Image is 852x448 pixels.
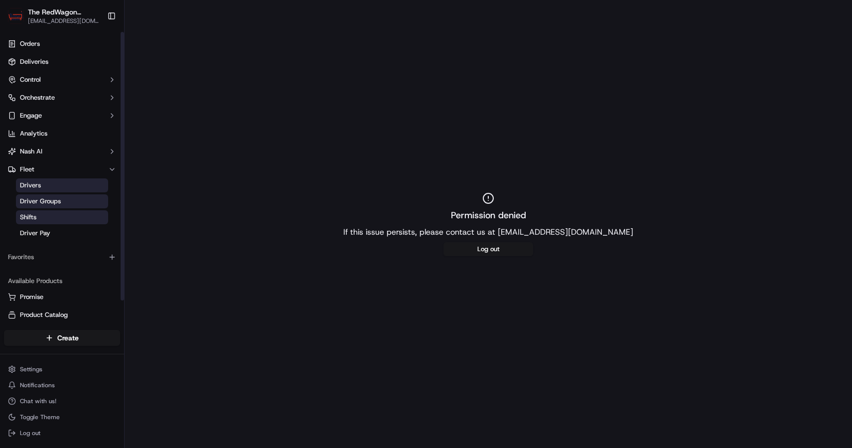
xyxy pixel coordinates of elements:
img: Angelique Valdez [10,172,26,188]
button: Control [4,72,120,88]
img: 1736555255976-a54dd68f-1ca7-489b-9aae-adbdc363a1c4 [20,182,28,190]
span: Driver Groups [20,197,61,206]
button: Product Catalog [4,307,120,323]
a: Powered byPylon [70,247,121,255]
a: Shifts [16,210,108,224]
a: 📗Knowledge Base [6,219,80,237]
button: Engage [4,108,120,124]
a: Orders [4,36,120,52]
span: Knowledge Base [20,223,76,233]
span: Engage [20,111,42,120]
span: Orders [20,39,40,48]
span: Product Catalog [20,310,68,319]
div: Start new chat [45,95,163,105]
span: Driver Pay [20,229,50,238]
span: [DATE] [88,154,109,162]
div: Past conversations [10,130,67,138]
button: [EMAIL_ADDRESS][DOMAIN_NAME] [28,17,99,25]
span: Notifications [20,381,55,389]
button: Notifications [4,378,120,392]
span: Pylon [99,247,121,255]
span: Settings [20,365,42,373]
button: Start new chat [169,98,181,110]
span: • [83,181,86,189]
div: 💻 [84,224,92,232]
a: Drivers [16,178,108,192]
button: Log out [443,242,533,256]
span: • [83,154,86,162]
span: [PERSON_NAME] [31,181,81,189]
span: [PERSON_NAME] [31,154,81,162]
span: Analytics [20,129,47,138]
a: Driver Groups [16,194,108,208]
a: Driver Pay [16,226,108,240]
span: API Documentation [94,223,160,233]
span: Toggle Theme [20,413,60,421]
button: Promise [4,289,120,305]
button: Orchestrate [4,90,120,106]
img: 1736555255976-a54dd68f-1ca7-489b-9aae-adbdc363a1c4 [10,95,28,113]
img: Liam S. [10,145,26,161]
span: Drivers [20,181,41,190]
button: Settings [4,362,120,376]
button: Nash AI [4,144,120,159]
span: Nash AI [20,147,42,156]
button: The RedWagon Delivers [28,7,99,17]
span: Chat with us! [20,397,56,405]
div: Available Products [4,273,120,289]
a: Product Catalog [8,310,116,319]
button: The RedWagon DeliversThe RedWagon Delivers[EMAIL_ADDRESS][DOMAIN_NAME] [4,4,103,28]
a: Analytics [4,126,120,142]
span: Promise [20,293,43,301]
div: We're available if you need us! [45,105,137,113]
p: If this issue persists, please contact us at [EMAIL_ADDRESS][DOMAIN_NAME] [343,226,633,238]
img: Nash [10,10,30,30]
span: Deliveries [20,57,48,66]
p: Welcome 👋 [10,40,181,56]
img: 1736555255976-a54dd68f-1ca7-489b-9aae-adbdc363a1c4 [20,155,28,163]
button: Toggle Theme [4,410,120,424]
span: Fleet [20,165,34,174]
input: Got a question? Start typing here... [26,64,179,75]
button: Chat with us! [4,394,120,408]
span: Orchestrate [20,93,55,102]
img: 1724597045416-56b7ee45-8013-43a0-a6f9-03cb97ddad50 [21,95,39,113]
button: Fleet [4,161,120,177]
div: Favorites [4,249,120,265]
span: [DATE] [88,181,109,189]
a: Deliveries [4,54,120,70]
a: Promise [8,293,116,301]
img: The RedWagon Delivers [8,8,24,24]
span: Create [57,333,79,343]
button: Log out [4,426,120,440]
a: 💻API Documentation [80,219,164,237]
div: 📗 [10,224,18,232]
button: Create [4,330,120,346]
span: Control [20,75,41,84]
span: Shifts [20,213,36,222]
h2: Permission denied [451,208,526,222]
button: See all [154,128,181,140]
span: Log out [20,429,40,437]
